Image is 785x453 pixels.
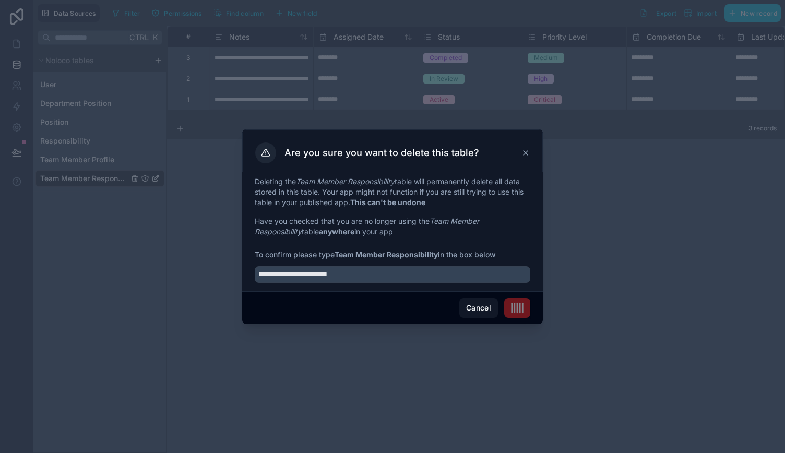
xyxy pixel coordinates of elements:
[296,177,395,186] em: Team Member Responsibility
[284,147,479,159] h3: Are you sure you want to delete this table?
[255,249,530,260] span: To confirm please type in the box below
[319,227,354,236] strong: anywhere
[335,250,438,259] strong: Team Member Responsibility
[350,198,425,207] strong: This can't be undone
[459,298,498,318] button: Cancel
[255,216,530,237] p: Have you checked that you are no longer using the table in your app
[255,176,530,208] p: Deleting the table will permanently delete all data stored in this table. Your app might not func...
